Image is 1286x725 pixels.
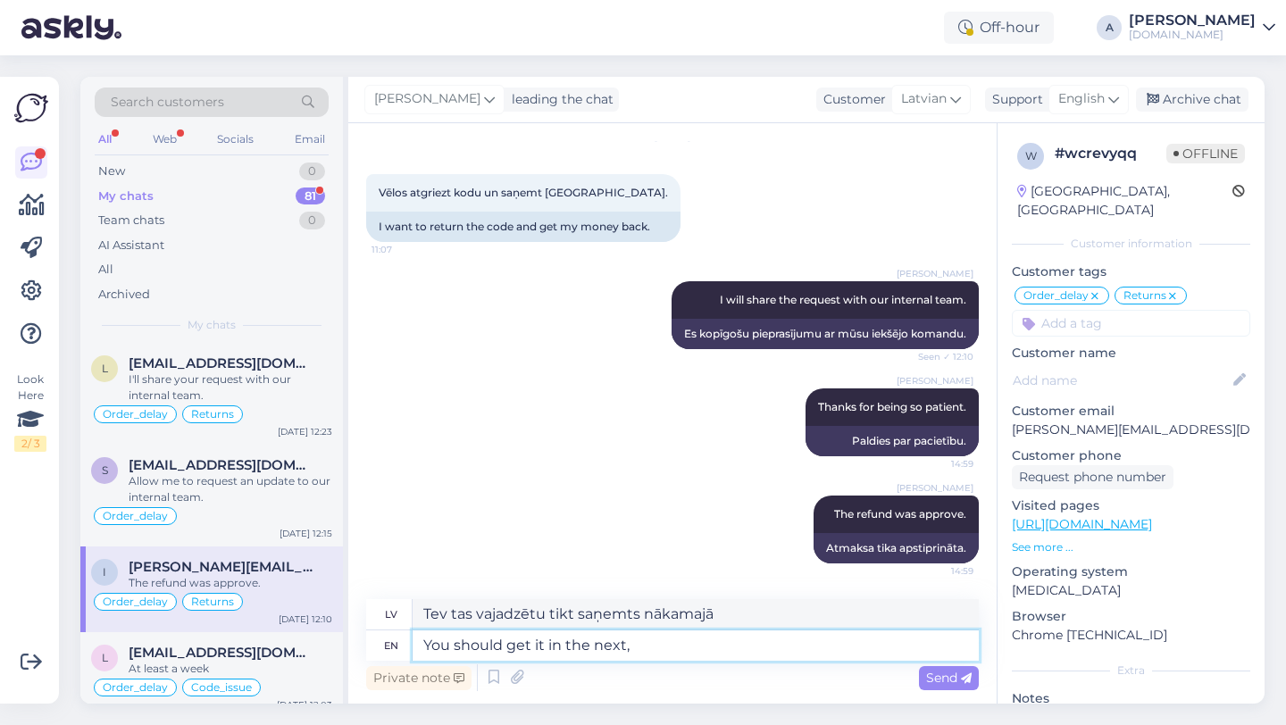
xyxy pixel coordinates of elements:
[277,698,332,712] div: [DATE] 12:03
[102,651,108,664] span: l
[1025,149,1037,162] span: w
[98,286,150,304] div: Archived
[98,162,125,180] div: New
[291,128,329,151] div: Email
[818,400,966,413] span: Thanks for being so patient.
[14,436,46,452] div: 2 / 3
[129,473,332,505] div: Allow me to request an update to our internal team.
[102,463,108,477] span: s
[366,666,472,690] div: Private note
[279,612,332,626] div: [DATE] 12:10
[1012,262,1250,281] p: Customer tags
[1012,662,1250,679] div: Extra
[1012,236,1250,252] div: Customer information
[897,481,973,495] span: [PERSON_NAME]
[102,362,108,375] span: l
[129,457,314,473] span: stanislavcikainese49@gmail.com
[1012,446,1250,465] p: Customer phone
[1012,402,1250,421] p: Customer email
[299,162,325,180] div: 0
[372,243,438,256] span: 11:07
[1012,344,1250,362] p: Customer name
[505,90,614,109] div: leading the chat
[897,267,973,280] span: [PERSON_NAME]
[901,89,947,109] span: Latvian
[1013,371,1230,390] input: Add name
[1023,290,1089,301] span: Order_delay
[1129,13,1256,28] div: [PERSON_NAME]
[278,425,332,438] div: [DATE] 12:23
[103,596,168,607] span: Order_delay
[1012,310,1250,337] input: Add a tag
[897,374,973,387] span: [PERSON_NAME]
[816,90,886,109] div: Customer
[1012,496,1250,515] p: Visited pages
[129,645,314,661] span: ludmilajurkane@inbox.lv
[366,212,681,242] div: I want to return the code and get my money back.
[299,212,325,229] div: 0
[806,426,979,456] div: Paldies par pacietību.
[906,457,973,471] span: 14:59
[1097,15,1122,40] div: A
[188,317,236,333] span: My chats
[98,237,164,254] div: AI Assistant
[296,187,325,205] div: 81
[129,371,332,404] div: I'll share your request with our internal team.
[1017,182,1232,220] div: [GEOGRAPHIC_DATA], [GEOGRAPHIC_DATA]
[129,559,314,575] span: inga-kun@inbox.lv
[834,507,966,521] span: The refund was approve.
[149,128,180,151] div: Web
[1055,143,1166,164] div: # wcrevyqq
[129,355,314,371] span: lempszz@gmail.com
[191,409,234,420] span: Returns
[1012,562,1250,581] p: Operating system
[1012,465,1173,489] div: Request phone number
[720,293,966,306] span: I will share the request with our internal team.
[1012,516,1152,532] a: [URL][DOMAIN_NAME]
[1012,607,1250,626] p: Browser
[985,90,1043,109] div: Support
[129,575,332,591] div: The refund was approve.
[413,630,979,661] textarea: You should get it in the next,
[1058,89,1105,109] span: English
[111,93,224,112] span: Search customers
[385,599,397,629] div: lv
[814,533,979,563] div: Atmaksa tika apstiprināta.
[213,128,257,151] div: Socials
[280,527,332,540] div: [DATE] 12:15
[384,630,398,661] div: en
[374,89,480,109] span: [PERSON_NAME]
[98,261,113,279] div: All
[98,212,164,229] div: Team chats
[191,682,252,693] span: Code_issue
[926,670,972,686] span: Send
[1012,539,1250,555] p: See more ...
[413,599,979,629] textarea: Tev tas vajadzētu tikt saņemts nākamajā
[379,186,668,199] span: Vēlos atgriezt kodu un saņemt [GEOGRAPHIC_DATA].
[1012,689,1250,708] p: Notes
[14,91,48,125] img: Askly Logo
[1129,28,1256,42] div: [DOMAIN_NAME]
[1136,87,1248,112] div: Archive chat
[1012,421,1250,439] p: [PERSON_NAME][EMAIL_ADDRESS][DOMAIN_NAME]
[944,12,1054,44] div: Off-hour
[906,564,973,578] span: 14:59
[672,319,979,349] div: Es kopīgošu pieprasījumu ar mūsu iekšējo komandu.
[103,682,168,693] span: Order_delay
[103,511,168,521] span: Order_delay
[129,661,332,677] div: At least a week
[14,371,46,452] div: Look Here
[1129,13,1275,42] a: [PERSON_NAME][DOMAIN_NAME]
[103,565,106,579] span: i
[191,596,234,607] span: Returns
[95,128,115,151] div: All
[1123,290,1166,301] span: Returns
[103,409,168,420] span: Order_delay
[98,187,154,205] div: My chats
[1012,626,1250,645] p: Chrome [TECHNICAL_ID]
[1012,581,1250,600] p: [MEDICAL_DATA]
[1166,144,1245,163] span: Offline
[906,350,973,363] span: Seen ✓ 12:10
